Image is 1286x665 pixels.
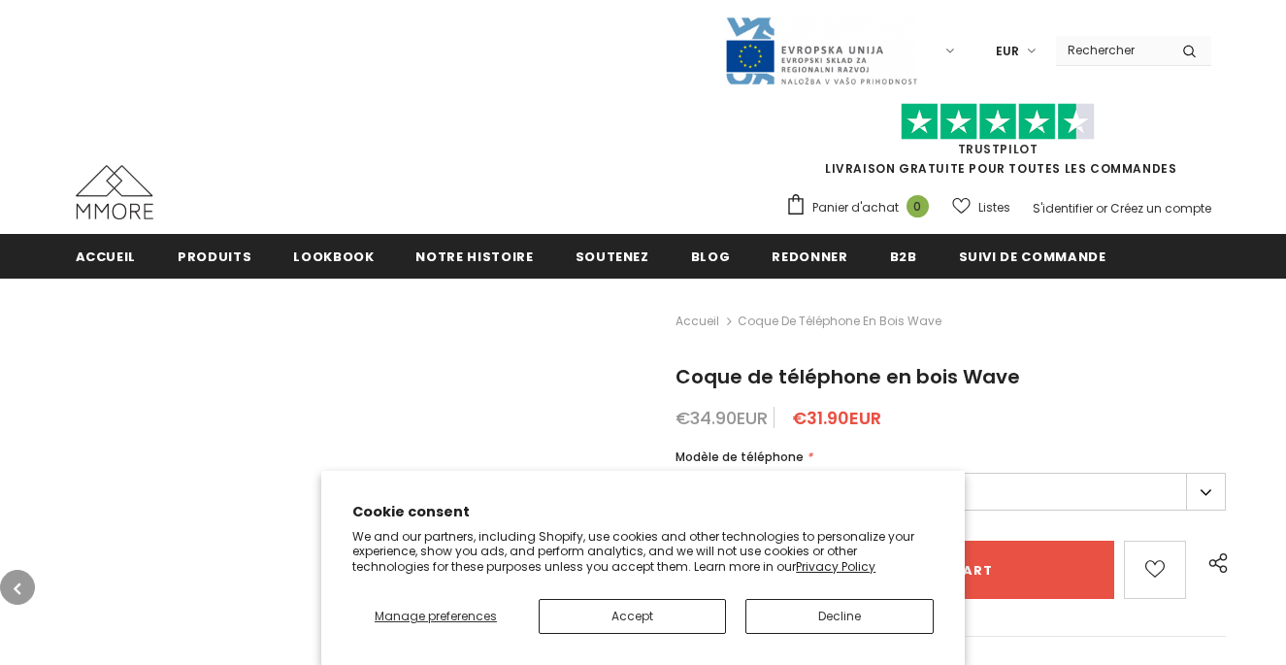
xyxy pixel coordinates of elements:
[576,234,649,278] a: soutenez
[1110,200,1211,216] a: Créez un compte
[676,406,768,430] span: €34.90EUR
[76,248,137,266] span: Accueil
[959,248,1106,266] span: Suivi de commande
[352,529,934,575] p: We and our partners, including Shopify, use cookies and other technologies to personalize your ex...
[375,608,497,624] span: Manage preferences
[676,363,1020,390] span: Coque de téléphone en bois Wave
[724,42,918,58] a: Javni Razpis
[958,141,1039,157] a: TrustPilot
[1033,200,1093,216] a: S'identifier
[178,234,251,278] a: Produits
[812,198,899,217] span: Panier d'achat
[76,234,137,278] a: Accueil
[772,234,847,278] a: Redonner
[901,103,1095,141] img: Faites confiance aux étoiles pilotes
[890,248,917,266] span: B2B
[293,248,374,266] span: Lookbook
[724,16,918,86] img: Javni Razpis
[691,248,731,266] span: Blog
[415,248,533,266] span: Notre histoire
[785,112,1211,177] span: LIVRAISON GRATUITE POUR TOUTES LES COMMANDES
[959,234,1106,278] a: Suivi de commande
[738,310,941,333] span: Coque de téléphone en bois Wave
[978,198,1010,217] span: Listes
[907,195,929,217] span: 0
[772,248,847,266] span: Redonner
[1056,36,1168,64] input: Search Site
[76,165,153,219] img: Cas MMORE
[352,599,518,634] button: Manage preferences
[676,449,804,465] span: Modèle de téléphone
[796,558,875,575] a: Privacy Policy
[745,599,934,634] button: Decline
[178,248,251,266] span: Produits
[792,406,881,430] span: €31.90EUR
[890,234,917,278] a: B2B
[539,599,727,634] button: Accept
[1096,200,1107,216] span: or
[691,234,731,278] a: Blog
[996,42,1019,61] span: EUR
[785,193,939,222] a: Panier d'achat 0
[352,502,934,522] h2: Cookie consent
[676,310,719,333] a: Accueil
[576,248,649,266] span: soutenez
[293,234,374,278] a: Lookbook
[415,234,533,278] a: Notre histoire
[952,190,1010,224] a: Listes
